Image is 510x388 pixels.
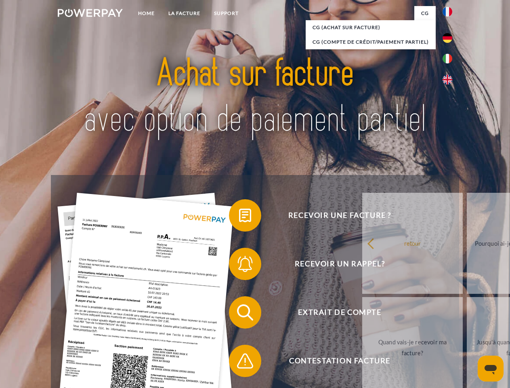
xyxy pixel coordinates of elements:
a: CG (Compte de crédit/paiement partiel) [306,35,436,49]
a: CG [414,6,436,21]
img: qb_warning.svg [235,351,255,371]
img: de [443,33,452,43]
img: title-powerpay_fr.svg [77,39,433,155]
span: Extrait de compte [241,296,439,329]
iframe: Bouton de lancement de la fenêtre de messagerie [478,356,504,382]
button: Contestation Facture [229,345,439,377]
button: Recevoir un rappel? [229,248,439,280]
img: qb_search.svg [235,302,255,323]
span: Contestation Facture [241,345,439,377]
a: Home [131,6,162,21]
img: it [443,54,452,63]
img: logo-powerpay-white.svg [58,9,123,17]
img: en [443,75,452,84]
a: CG (achat sur facture) [306,20,436,35]
span: Recevoir un rappel? [241,248,439,280]
a: LA FACTURE [162,6,207,21]
a: Support [207,6,246,21]
button: Extrait de compte [229,296,439,329]
img: fr [443,7,452,17]
img: qb_bell.svg [235,254,255,274]
div: Quand vais-je recevoir ma facture? [367,337,458,358]
span: Recevoir une facture ? [241,199,439,232]
img: qb_bill.svg [235,205,255,226]
button: Recevoir une facture ? [229,199,439,232]
div: retour [367,238,458,249]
